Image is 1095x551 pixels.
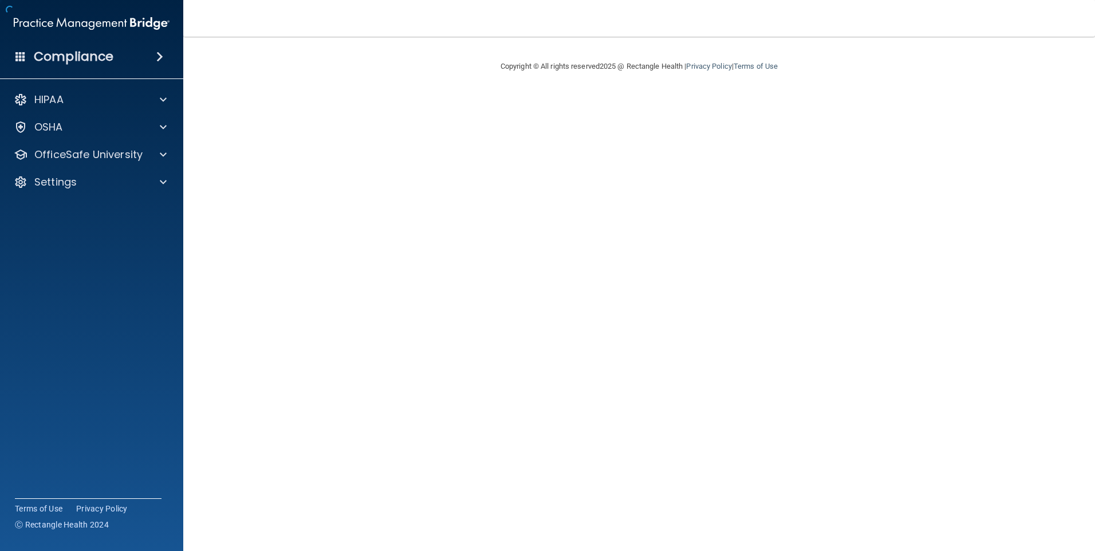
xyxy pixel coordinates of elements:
p: HIPAA [34,93,64,107]
a: Settings [14,175,167,189]
span: Ⓒ Rectangle Health 2024 [15,519,109,530]
a: Terms of Use [15,503,62,514]
a: OSHA [14,120,167,134]
p: Settings [34,175,77,189]
p: OfficeSafe University [34,148,143,162]
div: Copyright © All rights reserved 2025 @ Rectangle Health | | [430,48,848,85]
p: OSHA [34,120,63,134]
a: OfficeSafe University [14,148,167,162]
a: Privacy Policy [76,503,128,514]
img: PMB logo [14,12,170,35]
a: HIPAA [14,93,167,107]
a: Terms of Use [734,62,778,70]
a: Privacy Policy [686,62,731,70]
h4: Compliance [34,49,113,65]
